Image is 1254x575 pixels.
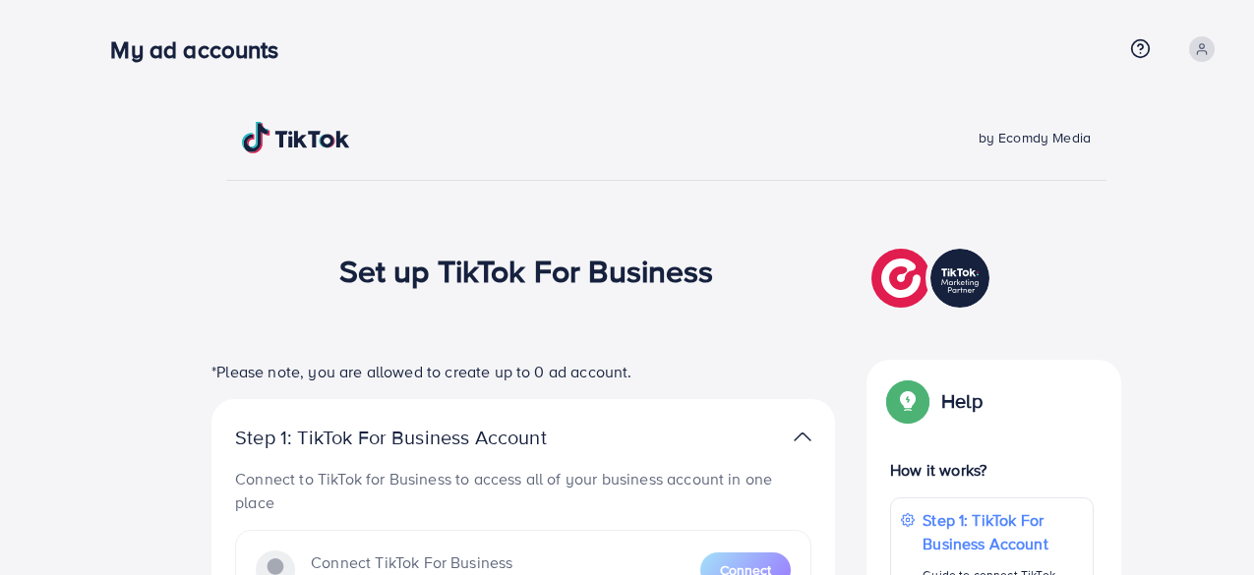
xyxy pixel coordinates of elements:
h3: My ad accounts [110,35,294,64]
h1: Set up TikTok For Business [339,252,714,289]
img: Popup guide [890,383,926,419]
p: How it works? [890,458,1094,482]
img: TikTok partner [871,244,994,313]
p: Step 1: TikTok For Business Account [923,508,1083,555]
p: Help [941,389,983,413]
span: by Ecomdy Media [979,128,1091,147]
img: TikTok partner [794,423,811,451]
p: Step 1: TikTok For Business Account [235,426,609,449]
img: TikTok [242,122,350,153]
p: *Please note, you are allowed to create up to 0 ad account. [211,360,835,383]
